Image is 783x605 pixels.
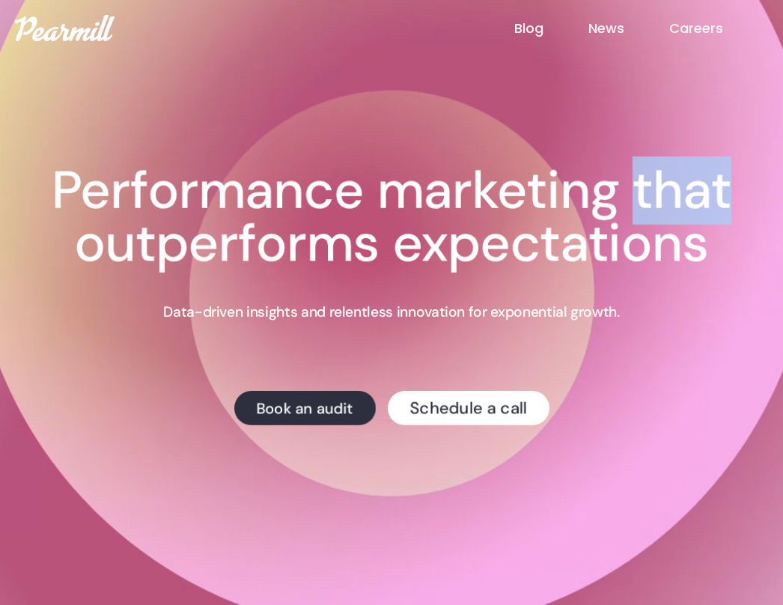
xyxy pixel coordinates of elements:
h1: Performance marketing that outperforms expectations [4,165,779,270]
p: Data-driven insights and relentless innovation for exponential growth. [163,302,619,322]
a: Schedule a call [388,390,549,425]
a: News [588,19,669,38]
a: Blog [514,19,588,38]
img: Pearmill logo [15,15,115,41]
a: Careers [669,19,768,38]
a: Book an audit [234,390,376,425]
